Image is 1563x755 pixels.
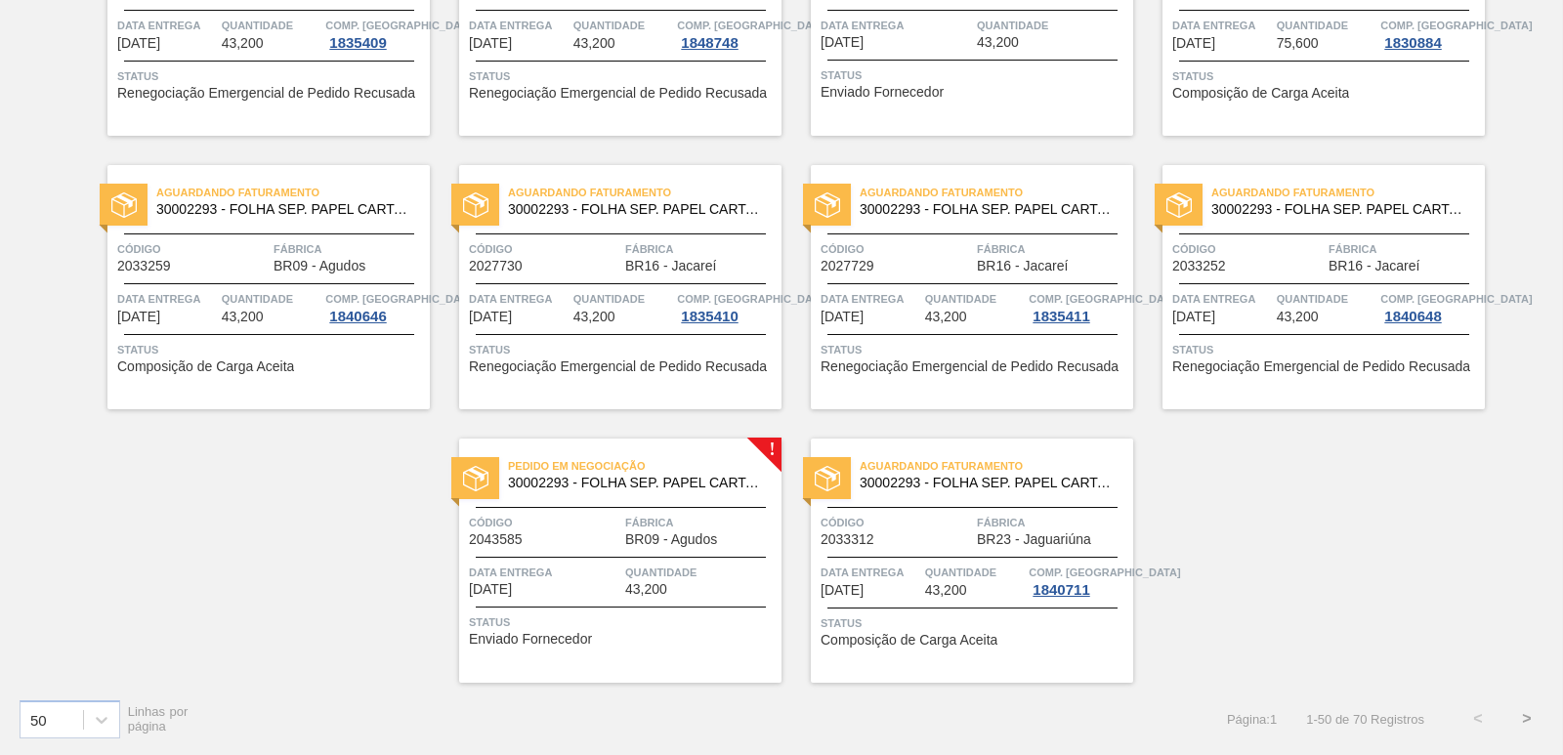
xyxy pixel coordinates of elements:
span: Quantidade [625,563,777,582]
span: Data entrega [469,16,569,35]
span: Comp. Carga [1029,289,1180,309]
span: 30002293 - FOLHA SEP. PAPEL CARTAO 1200x1000M 350g [508,476,766,490]
span: 30002293 - FOLHA SEP. PAPEL CARTAO 1200x1000M 350g [1211,202,1469,217]
span: Comp. Carga [325,16,477,35]
div: 1840648 [1380,309,1445,324]
span: Data entrega [117,16,217,35]
span: 43,200 [222,310,264,324]
span: 03/11/2025 [821,310,864,324]
div: 50 [30,711,47,728]
span: Data entrega [1172,289,1272,309]
span: 1 - 50 de 70 Registros [1306,712,1424,727]
span: Renegociação Emergencial de Pedido Recusada [1172,359,1470,374]
span: Data entrega [821,563,920,582]
div: 1840646 [325,309,390,324]
span: BR09 - Agudos [625,532,717,547]
span: 2033259 [117,259,171,273]
span: 43,200 [222,36,264,51]
a: !statusPedido em Negociação30002293 - FOLHA SEP. PAPEL CARTAO 1200x1000M 350gCódigo2043585Fábrica... [430,439,781,683]
div: 1835409 [325,35,390,51]
a: Comp. [GEOGRAPHIC_DATA]1840646 [325,289,425,324]
a: Comp. [GEOGRAPHIC_DATA]1840711 [1029,563,1128,598]
img: status [1166,192,1192,218]
img: status [815,466,840,491]
span: Composição de Carga Aceita [1172,86,1349,101]
span: 29/10/2025 [821,35,864,50]
span: 30002293 - FOLHA SEP. PAPEL CARTAO 1200x1000M 350g [156,202,414,217]
span: 43,200 [573,310,615,324]
span: Quantidade [222,289,321,309]
span: 43,200 [925,310,967,324]
span: 31/10/2025 [1172,36,1215,51]
span: Código [1172,239,1324,259]
span: Código [469,239,620,259]
span: Status [469,340,777,359]
span: Linhas por página [128,704,189,734]
span: Enviado Fornecedor [469,632,592,647]
a: Comp. [GEOGRAPHIC_DATA]1830884 [1380,16,1480,51]
span: 2027729 [821,259,874,273]
span: Aguardando Faturamento [508,183,781,202]
span: 2027730 [469,259,523,273]
span: 05/11/2025 [469,582,512,597]
span: BR16 - Jacareí [625,259,716,273]
span: Renegociação Emergencial de Pedido Recusada [469,359,767,374]
span: Data entrega [117,289,217,309]
span: 43,200 [573,36,615,51]
span: Composição de Carga Aceita [821,633,997,648]
span: BR16 - Jacareí [1329,259,1419,273]
span: Status [821,613,1128,633]
span: Comp. Carga [1380,289,1532,309]
div: 1848748 [677,35,741,51]
span: Aguardando Faturamento [156,183,430,202]
span: Fábrica [977,513,1128,532]
span: Composição de Carga Aceita [117,359,294,374]
span: Comp. Carga [325,289,477,309]
span: Status [821,65,1128,85]
a: Comp. [GEOGRAPHIC_DATA]1848748 [677,16,777,51]
span: 31/10/2025 [469,310,512,324]
div: 1835410 [677,309,741,324]
span: Comp. Carga [1029,563,1180,582]
span: Código [821,513,972,532]
span: 75,600 [1277,36,1319,51]
div: 1835411 [1029,309,1093,324]
span: Status [469,66,777,86]
span: Quantidade [977,16,1128,35]
span: Comp. Carga [1380,16,1532,35]
span: Quantidade [573,289,673,309]
span: 2043585 [469,532,523,547]
span: 07/11/2025 [821,583,864,598]
a: Comp. [GEOGRAPHIC_DATA]1835409 [325,16,425,51]
button: < [1454,694,1502,743]
span: Aguardando Faturamento [860,456,1133,476]
span: Fábrica [274,239,425,259]
span: Página : 1 [1227,712,1277,727]
a: Comp. [GEOGRAPHIC_DATA]1835410 [677,289,777,324]
span: 43,200 [1277,310,1319,324]
span: Status [821,340,1128,359]
span: 30002293 - FOLHA SEP. PAPEL CARTAO 1200x1000M 350g [508,202,766,217]
div: 1840711 [1029,582,1093,598]
a: Comp. [GEOGRAPHIC_DATA]1840648 [1380,289,1480,324]
span: 05/11/2025 [1172,310,1215,324]
span: Data entrega [469,289,569,309]
span: 43,200 [625,582,667,597]
span: Status [117,66,425,86]
button: > [1502,694,1551,743]
span: Aguardando Faturamento [860,183,1133,202]
span: Código [469,513,620,532]
span: Comp. Carga [677,16,828,35]
span: Pedido em Negociação [508,456,781,476]
div: 1830884 [1380,35,1445,51]
a: statusAguardando Faturamento30002293 - FOLHA SEP. PAPEL CARTAO 1200x1000M 350gCódigo2033312Fábric... [781,439,1133,683]
span: Código [117,239,269,259]
span: Comp. Carga [677,289,828,309]
span: Fábrica [625,239,777,259]
span: Data entrega [1172,16,1272,35]
span: BR09 - Agudos [274,259,365,273]
span: BR23 - Jaguariúna [977,532,1091,547]
span: Quantidade [925,289,1025,309]
span: Fábrica [977,239,1128,259]
span: Quantidade [573,16,673,35]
